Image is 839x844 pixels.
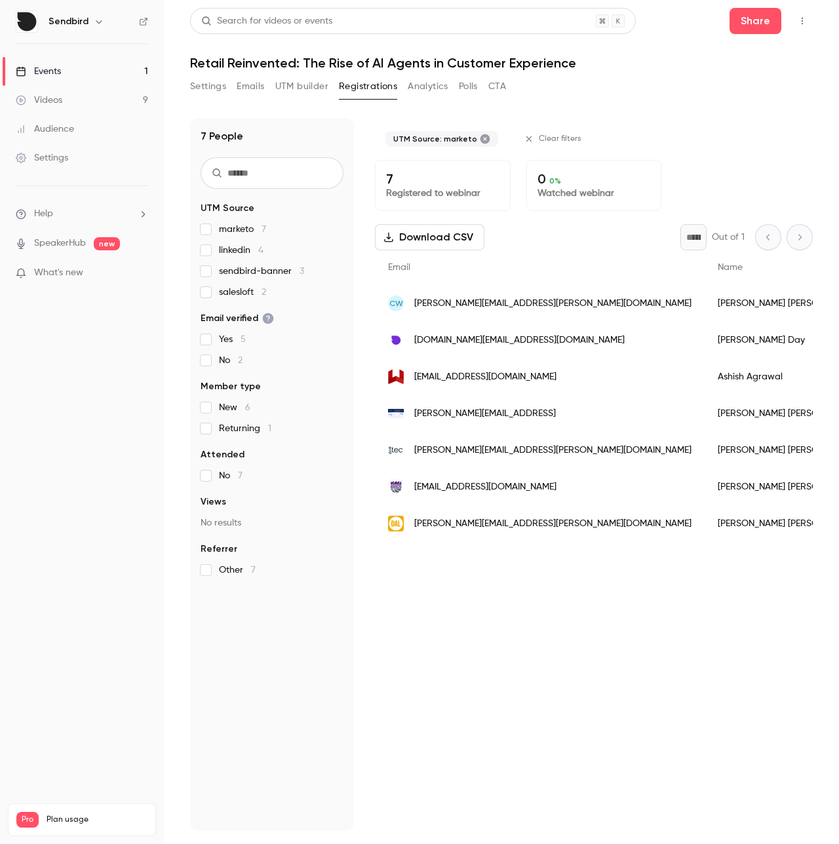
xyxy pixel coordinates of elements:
[730,8,781,34] button: Share
[47,815,147,825] span: Plan usage
[34,237,86,250] a: SpeakerHub
[388,516,404,531] img: dal.ca
[386,171,499,187] p: 7
[94,237,120,250] span: new
[219,265,304,278] span: sendbird-banner
[201,128,243,144] h1: 7 People
[201,202,254,215] span: UTM Source
[388,479,404,495] img: kings.com
[219,333,246,346] span: Yes
[201,448,244,461] span: Attended
[219,354,243,367] span: No
[219,244,263,257] span: linkedin
[414,517,692,531] span: [PERSON_NAME][EMAIL_ADDRESS][PERSON_NAME][DOMAIN_NAME]
[549,176,561,185] span: 0 %
[201,543,237,556] span: Referrer
[459,76,478,97] button: Polls
[34,266,83,280] span: What's new
[201,516,343,529] p: No results
[386,187,499,200] p: Registered to webinar
[414,444,692,457] span: [PERSON_NAME][EMAIL_ADDRESS][PERSON_NAME][DOMAIN_NAME]
[238,356,243,365] span: 2
[258,246,263,255] span: 4
[275,76,328,97] button: UTM builder
[16,11,37,32] img: Sendbird
[488,76,506,97] button: CTA
[393,134,477,144] span: UTM Source: marketo
[16,812,39,828] span: Pro
[388,332,404,348] img: sendbird.com
[388,446,404,454] img: ttec.com
[190,55,813,71] h1: Retail Reinvented: The Rise of AI Agents in Customer Experience
[414,407,556,421] span: [PERSON_NAME][EMAIL_ADDRESS]
[219,401,250,414] span: New
[414,480,556,494] span: [EMAIL_ADDRESS][DOMAIN_NAME]
[408,76,448,97] button: Analytics
[537,187,651,200] p: Watched webinar
[219,469,243,482] span: No
[375,224,484,250] button: Download CSV
[201,380,261,393] span: Member type
[388,369,404,385] img: wesence.com
[300,267,304,276] span: 3
[245,403,250,412] span: 6
[219,422,271,435] span: Returning
[539,134,581,144] span: Clear filters
[16,123,74,136] div: Audience
[251,566,256,575] span: 7
[219,286,266,299] span: salesloft
[16,151,68,164] div: Settings
[519,128,589,149] button: Clear filters
[414,297,692,311] span: [PERSON_NAME][EMAIL_ADDRESS][PERSON_NAME][DOMAIN_NAME]
[16,94,62,107] div: Videos
[262,225,266,234] span: 7
[718,263,743,272] span: Name
[537,171,651,187] p: 0
[388,263,410,272] span: Email
[49,15,88,28] h6: Sendbird
[389,297,403,309] span: CW
[237,76,264,97] button: Emails
[16,65,61,78] div: Events
[16,207,148,221] li: help-dropdown-opener
[268,424,271,433] span: 1
[201,312,274,325] span: Email verified
[262,288,266,297] span: 2
[34,207,53,221] span: Help
[480,134,490,144] button: Remove "marketo" from selected "UTM Source" filter
[219,223,266,236] span: marketo
[414,334,625,347] span: [DOMAIN_NAME][EMAIL_ADDRESS][DOMAIN_NAME]
[201,495,226,508] span: Views
[712,231,745,244] p: Out of 1
[190,76,226,97] button: Settings
[219,564,256,577] span: Other
[414,370,556,384] span: [EMAIL_ADDRESS][DOMAIN_NAME]
[201,202,343,577] section: facet-groups
[339,76,397,97] button: Registrations
[241,335,246,344] span: 5
[201,14,332,28] div: Search for videos or events
[238,471,243,480] span: 7
[388,409,404,418] img: alhena.ai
